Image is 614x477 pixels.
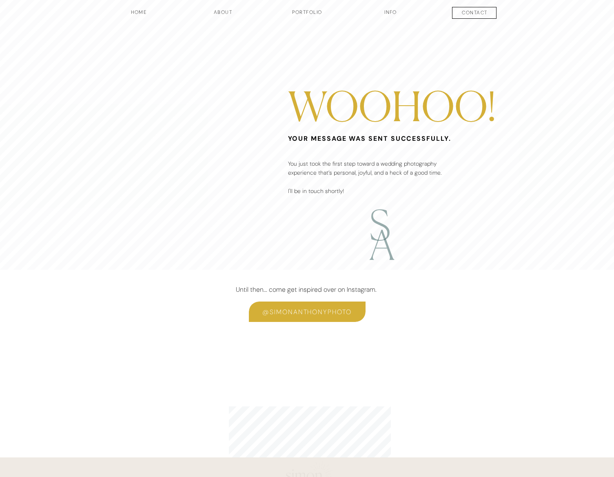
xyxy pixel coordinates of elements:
a: INFO [370,9,411,22]
h2: S [369,201,395,230]
a: contact [445,9,505,19]
a: Portfolio [277,9,337,22]
a: Until then... come get inspired over on Instagram. [167,284,446,296]
h2: WOOHOO! [288,82,485,121]
h2: A [369,221,395,250]
a: HOME [109,9,169,22]
p: You just took the first step toward a wedding photography experience that’s personal, joyful, and... [288,159,450,215]
a: @simonanthonyphoto [249,307,366,319]
b: Your message was sent successfully. [288,134,451,143]
a: about [203,9,244,22]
